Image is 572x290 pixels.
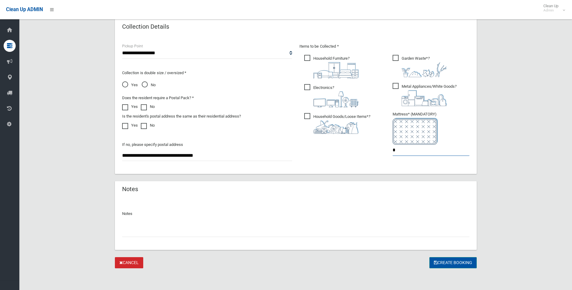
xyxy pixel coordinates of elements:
label: No [141,103,155,110]
span: Mattress* (MANDATORY) [393,112,469,145]
span: Yes [122,81,138,89]
small: Admin [543,8,558,13]
span: Garden Waste* [393,55,447,77]
img: 36c1b0289cb1767239cdd3de9e694f19.png [402,90,447,106]
p: Collection is double size / oversized * [122,69,292,77]
span: Metal Appliances/White Goods [393,83,457,106]
header: Notes [115,183,145,195]
label: Yes [122,103,138,110]
label: No [141,122,155,129]
i: ? [402,56,447,77]
img: b13cc3517677393f34c0a387616ef184.png [313,120,359,134]
label: If no, please specify postal address [122,141,183,148]
span: No [142,81,156,89]
i: ? [313,56,359,78]
span: Clean Up ADMIN [6,7,43,12]
i: ? [313,85,359,107]
p: Notes [122,210,469,217]
span: Clean Up [540,4,564,13]
i: ? [402,84,457,106]
img: 394712a680b73dbc3d2a6a3a7ffe5a07.png [313,91,359,107]
button: Create Booking [429,257,477,268]
label: Does the resident require a Postal Pack? * [122,94,194,102]
span: Household Goods/Loose Items* [304,113,370,134]
span: Electronics [304,84,359,107]
label: Is the resident's postal address the same as their residential address? [122,113,241,120]
img: e7408bece873d2c1783593a074e5cb2f.png [393,118,438,145]
span: Household Furniture [304,55,359,78]
i: ? [313,114,370,134]
a: Cancel [115,257,143,268]
img: 4fd8a5c772b2c999c83690221e5242e0.png [402,62,447,77]
label: Yes [122,122,138,129]
img: aa9efdbe659d29b613fca23ba79d85cb.png [313,62,359,78]
p: Items to be Collected * [299,43,469,50]
header: Collection Details [115,21,176,33]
